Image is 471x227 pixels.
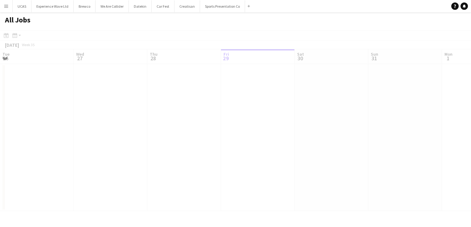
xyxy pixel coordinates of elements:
button: UCAS [13,0,31,12]
button: Sports Presentation Co [200,0,245,12]
button: We Are Collider [96,0,129,12]
button: Datekin [129,0,152,12]
button: Brewco [74,0,96,12]
button: Creatisan [174,0,200,12]
button: Car Fest [152,0,174,12]
button: Experience Wave Ltd [31,0,74,12]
